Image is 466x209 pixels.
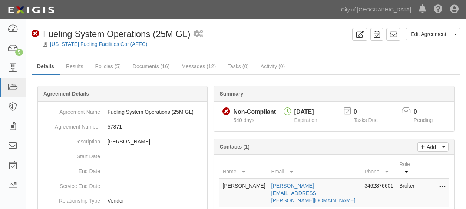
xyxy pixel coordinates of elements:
[396,157,419,179] th: Role
[219,144,249,150] b: Contacts (1)
[361,179,396,207] td: 3462876601
[233,117,254,123] span: Since 04/18/2024
[41,134,100,145] dt: Description
[414,117,433,123] span: Pending
[337,2,415,17] a: City of [GEOGRAPHIC_DATA]
[32,59,60,75] a: Details
[396,179,419,207] td: Broker
[41,104,204,119] dd: Fueling System Operations (25M GL)
[194,30,203,38] i: 1 scheduled workflow
[15,49,23,56] div: 5
[219,157,268,179] th: Name
[354,117,378,123] span: Tasks Due
[417,142,439,152] a: Add
[108,138,204,145] p: [PERSON_NAME]
[406,28,451,40] a: Edit Agreement
[41,119,100,130] dt: Agreement Number
[271,183,356,203] a: [PERSON_NAME][EMAIL_ADDRESS][PERSON_NAME][DOMAIN_NAME]
[425,143,436,151] p: Add
[361,157,396,179] th: Phone
[41,179,100,190] dt: Service End Date
[222,59,254,74] a: Tasks (0)
[414,108,442,116] p: 0
[294,108,317,116] div: [DATE]
[354,108,387,116] p: 0
[294,117,317,123] span: Expiration
[219,179,268,207] td: [PERSON_NAME]
[176,59,221,74] a: Messages (12)
[43,29,191,39] span: Fueling System Operations (25M GL)
[268,157,362,179] th: Email
[41,164,100,175] dt: End Date
[41,193,204,208] dd: Vendor
[41,193,100,205] dt: Relationship Type
[90,59,126,74] a: Policies (5)
[434,5,443,14] i: Help Center - Complianz
[41,104,100,116] dt: Agreement Name
[233,108,276,116] div: Non-Compliant
[41,119,204,134] dd: 57871
[32,28,191,40] div: Fueling System Operations (25M GL)
[41,149,100,160] dt: Start Date
[255,59,290,74] a: Activity (0)
[32,30,39,38] i: Non-Compliant
[50,41,147,47] a: [US_STATE] Fueling Facilities Cor (AFFC)
[6,3,57,17] img: logo-5460c22ac91f19d4615b14bd174203de0afe785f0fc80cf4dbbc73dc1793850b.png
[219,91,243,97] b: Summary
[60,59,89,74] a: Results
[127,59,175,74] a: Documents (16)
[222,108,230,116] i: Non-Compliant
[43,91,89,97] b: Agreement Details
